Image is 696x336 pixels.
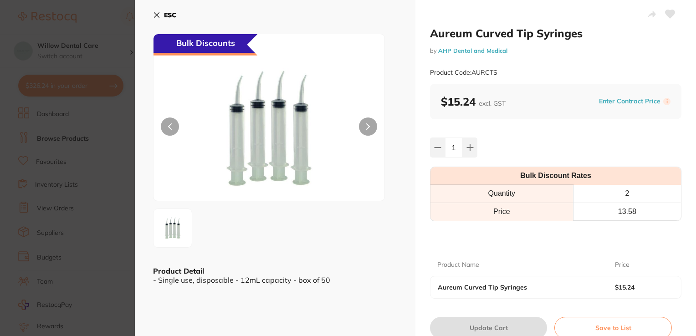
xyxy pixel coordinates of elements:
[153,266,204,275] b: Product Detail
[200,57,338,201] img: MC1qcGctNjE2MTI
[441,95,506,108] b: $15.24
[153,7,176,23] button: ESC
[615,260,629,270] p: Price
[437,260,479,270] p: Product Name
[430,203,573,220] td: Price
[430,69,497,76] small: Product Code: AURCTS
[430,185,573,203] th: Quantity
[153,276,397,284] div: - Single use, disposable - 12mL capacity - box of 50
[615,284,668,291] b: $15.24
[663,98,670,105] label: i
[438,47,507,54] a: AHP Dental and Medical
[164,11,176,19] b: ESC
[430,47,681,54] small: by
[573,203,681,220] th: 13.58
[430,26,681,40] h2: Aureum Curved Tip Syringes
[479,99,506,107] span: excl. GST
[596,97,663,106] button: Enter Contract Price
[573,185,681,203] th: 2
[438,284,597,291] b: Aureum Curved Tip Syringes
[154,34,257,56] div: Bulk Discounts
[156,212,189,244] img: MC1qcGctNjE2MTI
[430,167,681,185] th: Bulk Discount Rates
